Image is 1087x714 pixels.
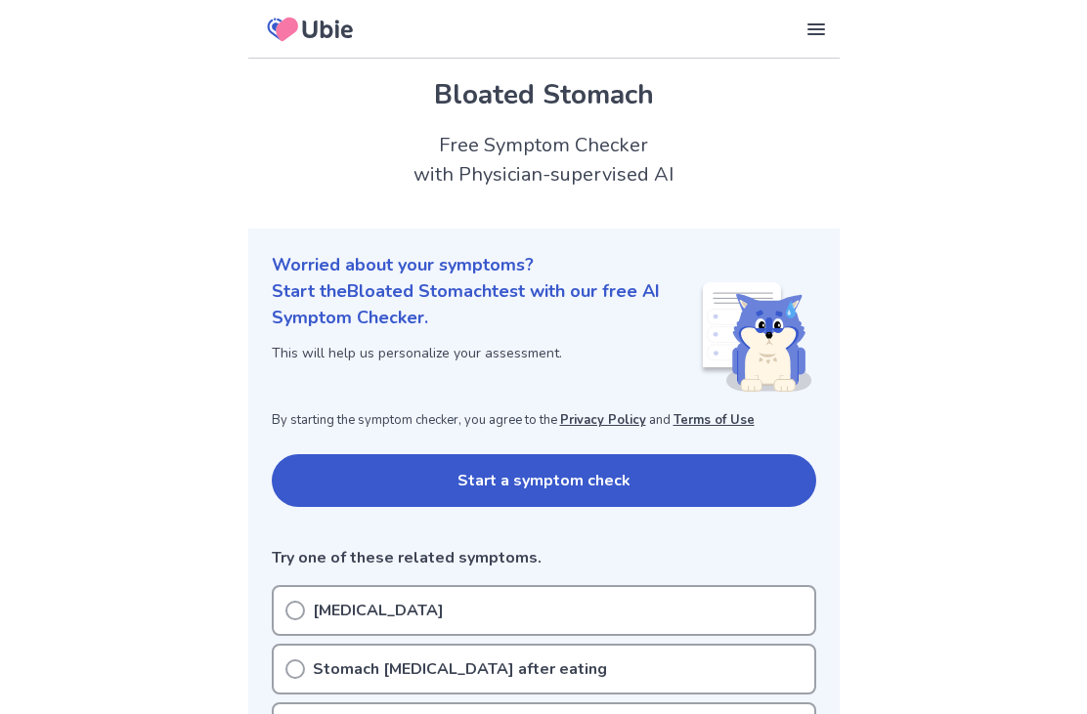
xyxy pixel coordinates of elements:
[272,278,699,331] p: Start the Bloated Stomach test with our free AI Symptom Checker.
[674,411,755,429] a: Terms of Use
[272,546,816,569] p: Try one of these related symptoms.
[699,282,812,392] img: Shiba
[272,454,816,507] button: Start a symptom check
[272,411,816,431] p: By starting the symptom checker, you agree to the and
[313,657,607,681] p: Stomach [MEDICAL_DATA] after eating
[272,252,816,278] p: Worried about your symptoms?
[272,74,816,115] h1: Bloated Stomach
[272,343,699,363] p: This will help us personalize your assessment.
[313,599,444,622] p: [MEDICAL_DATA]
[560,411,646,429] a: Privacy Policy
[248,131,840,189] h2: Free Symptom Checker with Physician-supervised AI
